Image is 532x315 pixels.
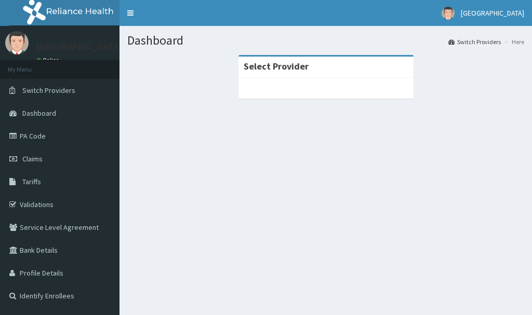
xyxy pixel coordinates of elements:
[244,60,309,72] strong: Select Provider
[461,8,524,18] span: [GEOGRAPHIC_DATA]
[36,57,61,64] a: Online
[127,34,524,47] h1: Dashboard
[22,154,43,163] span: Claims
[22,86,75,95] span: Switch Providers
[5,31,29,54] img: User Image
[448,37,501,46] a: Switch Providers
[442,7,455,20] img: User Image
[22,177,41,186] span: Tariffs
[22,108,56,118] span: Dashboard
[36,42,122,51] p: [GEOGRAPHIC_DATA]
[502,37,524,46] li: Here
